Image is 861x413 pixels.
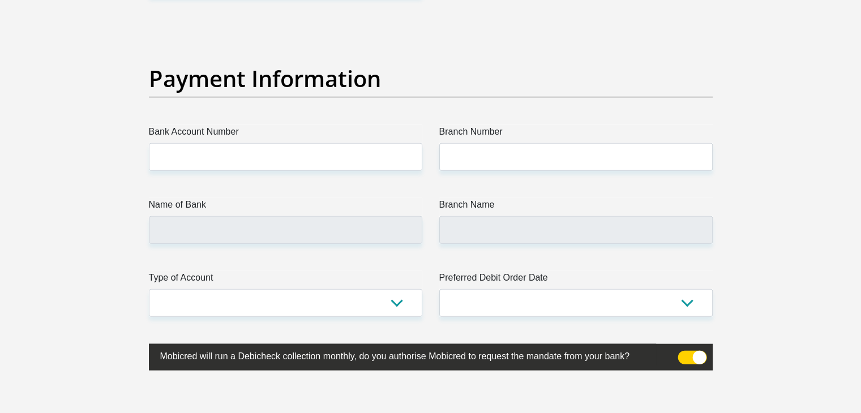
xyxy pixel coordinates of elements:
[439,198,713,216] label: Branch Name
[439,271,713,289] label: Preferred Debit Order Date
[439,216,713,244] input: Branch Name
[149,125,422,143] label: Bank Account Number
[439,143,713,171] input: Branch Number
[439,125,713,143] label: Branch Number
[149,344,656,366] label: Mobicred will run a Debicheck collection monthly, do you authorise Mobicred to request the mandat...
[149,271,422,289] label: Type of Account
[149,198,422,216] label: Name of Bank
[149,216,422,244] input: Name of Bank
[149,143,422,171] input: Bank Account Number
[149,65,713,92] h2: Payment Information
